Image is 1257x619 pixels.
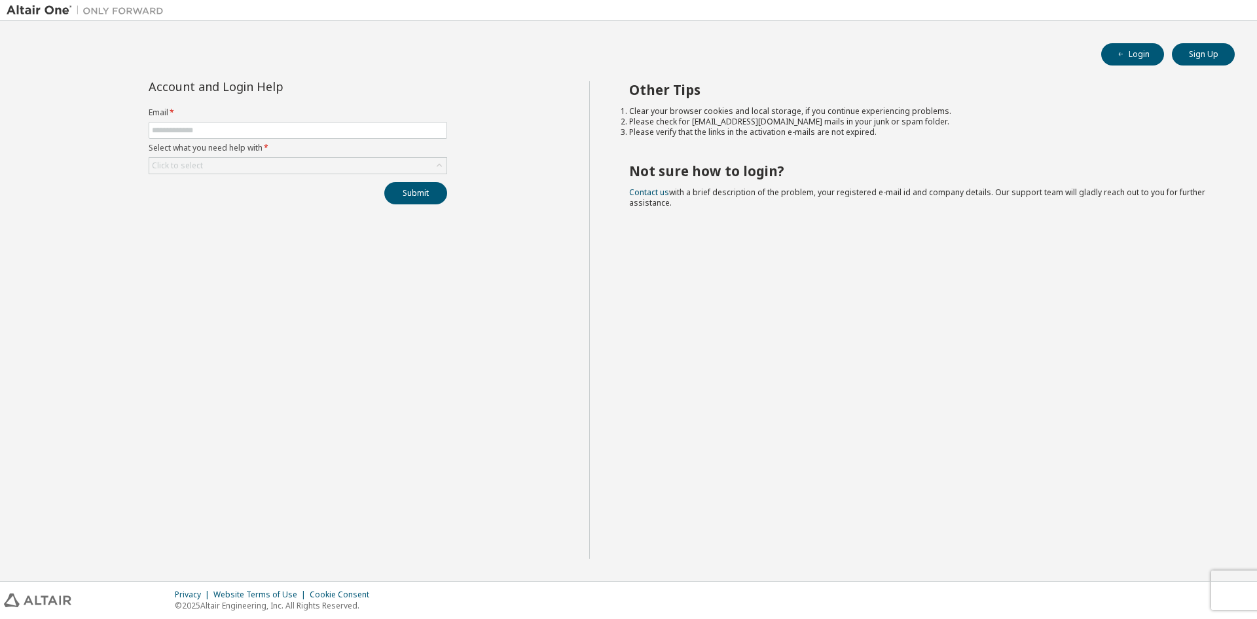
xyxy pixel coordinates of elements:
button: Login [1101,43,1164,66]
div: Cookie Consent [310,590,377,600]
li: Please check for [EMAIL_ADDRESS][DOMAIN_NAME] mails in your junk or spam folder. [629,117,1212,127]
p: © 2025 Altair Engineering, Inc. All Rights Reserved. [175,600,377,611]
img: Altair One [7,4,170,17]
div: Click to select [152,160,203,171]
div: Privacy [175,590,213,600]
button: Submit [384,182,447,204]
h2: Not sure how to login? [629,162,1212,179]
label: Select what you need help with [149,143,447,153]
div: Account and Login Help [149,81,388,92]
label: Email [149,107,447,118]
div: Click to select [149,158,446,174]
li: Clear your browser cookies and local storage, if you continue experiencing problems. [629,106,1212,117]
h2: Other Tips [629,81,1212,98]
span: with a brief description of the problem, your registered e-mail id and company details. Our suppo... [629,187,1205,208]
a: Contact us [629,187,669,198]
button: Sign Up [1172,43,1235,66]
div: Website Terms of Use [213,590,310,600]
img: altair_logo.svg [4,593,71,607]
li: Please verify that the links in the activation e-mails are not expired. [629,127,1212,138]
